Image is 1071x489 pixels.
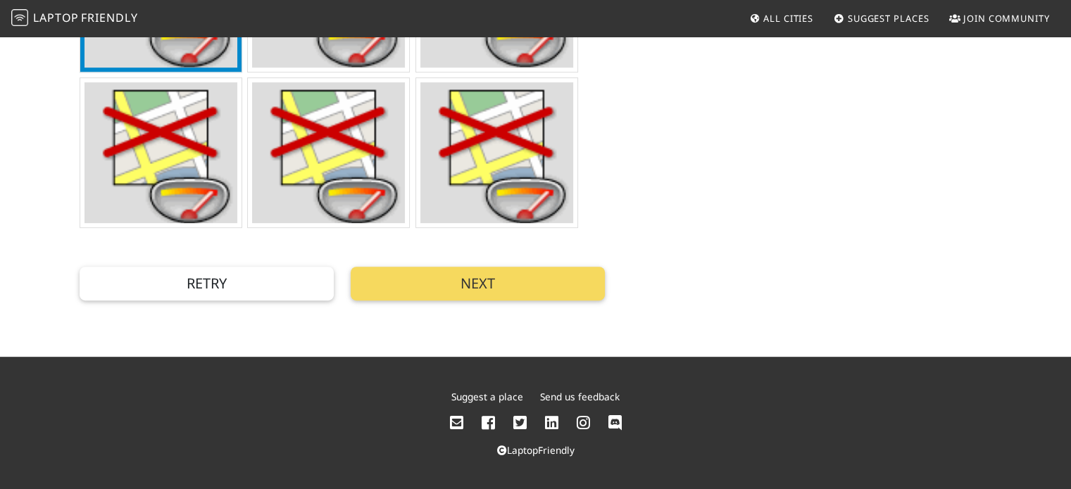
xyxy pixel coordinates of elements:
a: Join Community [944,6,1056,31]
img: PhotoService.GetPhoto [252,82,405,223]
span: Join Community [963,12,1050,25]
span: All Cities [763,12,813,25]
span: Suggest Places [848,12,929,25]
button: Retry [80,267,334,300]
img: PhotoService.GetPhoto [420,82,573,223]
img: PhotoService.GetPhoto [84,82,237,223]
img: LaptopFriendly [11,9,28,26]
span: Friendly [81,10,137,25]
span: Laptop [33,10,79,25]
a: All Cities [744,6,819,31]
a: Send us feedback [540,390,620,403]
button: Next [351,267,605,300]
a: Suggest Places [828,6,935,31]
a: LaptopFriendly LaptopFriendly [11,6,138,31]
a: Suggest a place [451,390,523,403]
a: LaptopFriendly [497,443,575,457]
